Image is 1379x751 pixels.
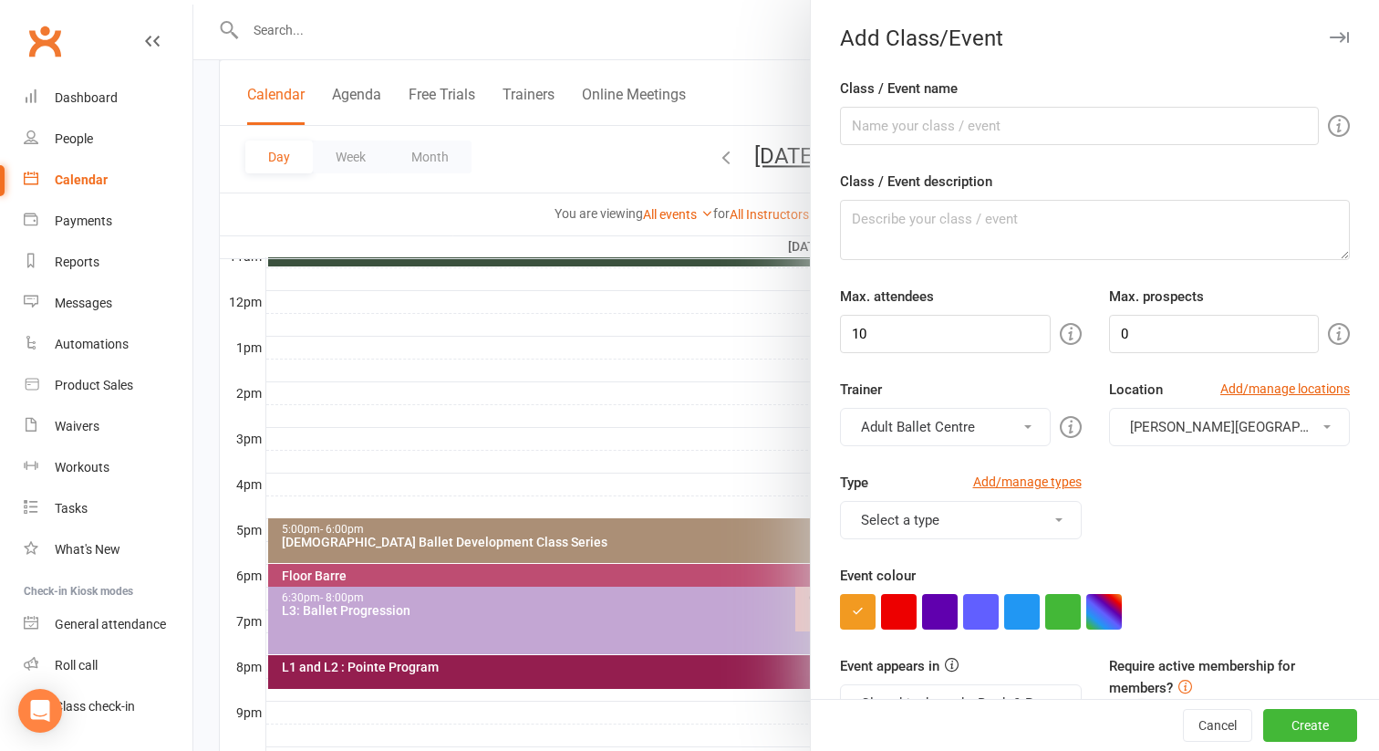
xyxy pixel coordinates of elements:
[22,18,67,64] a: Clubworx
[18,689,62,733] div: Open Intercom Messenger
[24,160,192,201] a: Calendar
[840,655,939,677] label: Event appears in
[24,406,192,447] a: Waivers
[24,119,192,160] a: People
[55,90,118,105] div: Dashboard
[24,283,192,324] a: Messages
[24,201,192,242] a: Payments
[1109,286,1204,308] label: Max. prospects
[811,26,1379,51] div: Add Class/Event
[55,296,112,310] div: Messages
[840,379,882,401] label: Trainer
[840,286,934,308] label: Max. attendees
[1130,419,1366,435] span: [PERSON_NAME][GEOGRAPHIC_DATA]
[24,365,192,406] a: Product Sales
[24,447,192,488] a: Workouts
[24,324,192,365] a: Automations
[1263,709,1357,742] button: Create
[840,501,1082,539] button: Select a type
[1109,379,1163,401] label: Location
[24,604,192,645] a: General attendance kiosk mode
[55,419,99,433] div: Waivers
[1183,709,1252,742] button: Cancel
[840,684,1082,723] button: Class kiosk mode, Book & Pay, Roll call, Clubworx website calendar and Mobile app
[24,686,192,727] a: Class kiosk mode
[840,472,868,494] label: Type
[55,617,166,631] div: General attendance
[840,107,1319,145] input: Name your class / event
[55,658,98,673] div: Roll call
[55,172,108,187] div: Calendar
[840,565,916,587] label: Event colour
[55,542,120,557] div: What's New
[973,472,1082,492] a: Add/manage types
[55,378,133,392] div: Product Sales
[55,214,112,228] div: Payments
[24,645,192,686] a: Roll call
[1109,658,1295,696] label: Require active membership for members?
[840,171,992,193] label: Class / Event description
[55,131,93,146] div: People
[55,501,88,516] div: Tasks
[24,78,192,119] a: Dashboard
[55,460,109,475] div: Workouts
[55,699,135,714] div: Class check-in
[55,255,99,269] div: Reports
[840,408,1051,446] button: Adult Ballet Centre
[24,488,192,529] a: Tasks
[24,242,192,283] a: Reports
[55,337,129,351] div: Automations
[1109,408,1351,446] button: [PERSON_NAME][GEOGRAPHIC_DATA]
[840,78,958,99] label: Class / Event name
[1220,379,1350,399] a: Add/manage locations
[24,529,192,570] a: What's New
